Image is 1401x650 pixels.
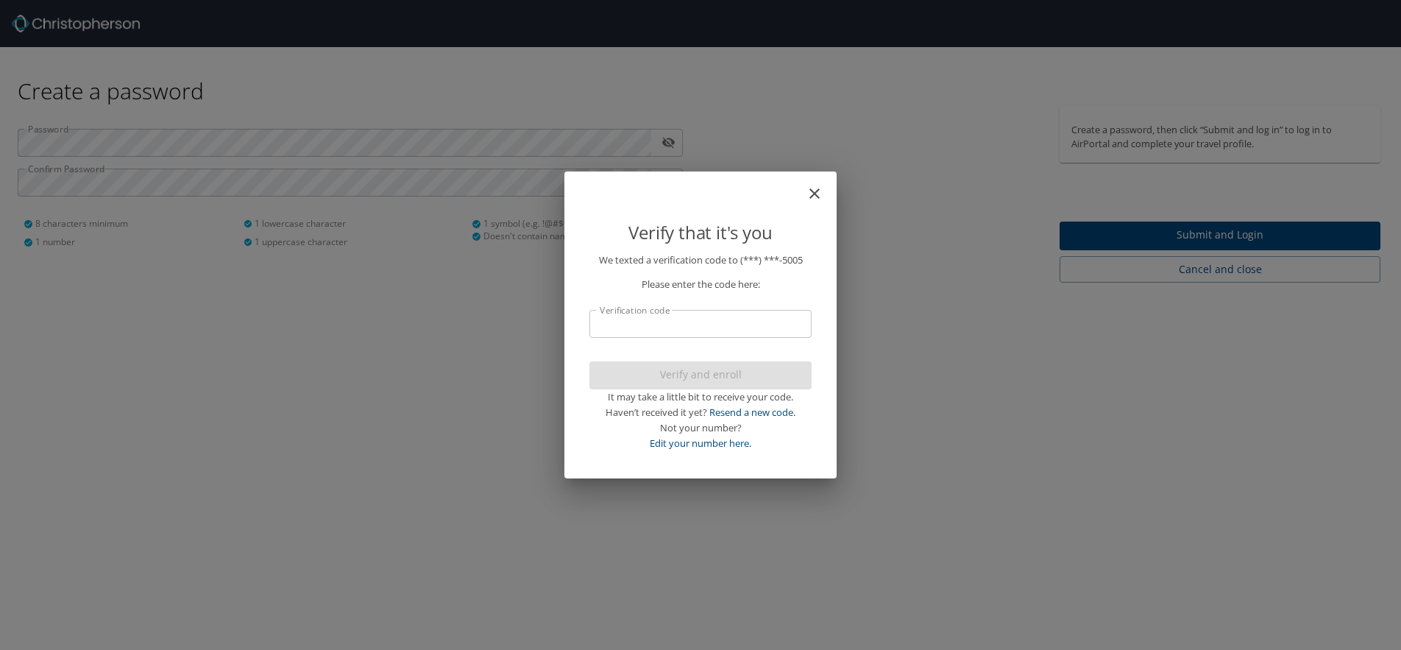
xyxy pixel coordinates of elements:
[589,405,812,420] div: Haven’t received it yet?
[589,252,812,268] p: We texted a verification code to (***) ***- 5005
[589,277,812,292] p: Please enter the code here:
[589,219,812,247] p: Verify that it's you
[589,389,812,405] div: It may take a little bit to receive your code.
[589,420,812,436] div: Not your number?
[650,437,751,450] a: Edit your number here.
[709,406,795,419] a: Resend a new code.
[813,177,831,195] button: close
